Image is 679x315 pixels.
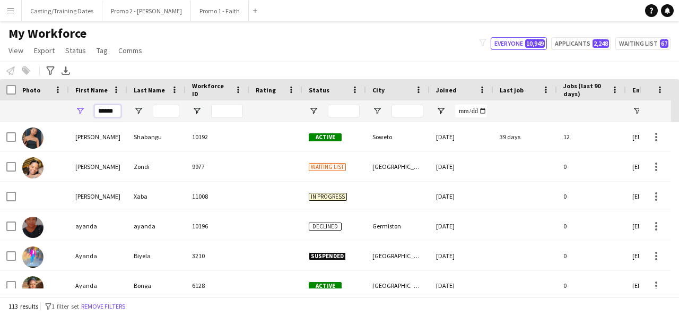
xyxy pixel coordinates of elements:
[4,44,28,57] a: View
[186,271,249,300] div: 6128
[97,46,108,55] span: Tag
[366,271,430,300] div: [GEOGRAPHIC_DATA]
[372,86,385,94] span: City
[114,44,146,57] a: Comms
[186,182,249,211] div: 11008
[192,106,202,116] button: Open Filter Menu
[211,105,243,117] input: Workforce ID Filter Input
[65,46,86,55] span: Status
[660,39,668,48] span: 67
[186,211,249,241] div: 10196
[309,282,342,290] span: Active
[436,86,457,94] span: Joined
[127,122,186,151] div: Shabangu
[500,86,524,94] span: Last job
[69,152,127,181] div: [PERSON_NAME]
[557,152,626,181] div: 0
[30,44,59,57] a: Export
[61,44,90,57] a: Status
[436,106,446,116] button: Open Filter Menu
[102,1,191,21] button: Promo 2 - [PERSON_NAME]
[557,211,626,241] div: 0
[34,46,55,55] span: Export
[366,152,430,181] div: [GEOGRAPHIC_DATA]
[557,241,626,270] div: 0
[256,86,276,94] span: Rating
[491,37,547,50] button: Everyone10,949
[309,133,342,141] span: Active
[22,217,43,238] img: ayanda ayanda
[22,276,43,297] img: Ayanda Bonga
[557,122,626,151] div: 12
[69,182,127,211] div: [PERSON_NAME]
[75,106,85,116] button: Open Filter Menu
[127,271,186,300] div: Bonga
[59,64,72,77] app-action-btn: Export XLSX
[309,86,329,94] span: Status
[22,246,43,268] img: Ayanda Biyela
[557,182,626,211] div: 0
[22,157,43,178] img: Ayanda Aphiwe Zondi
[51,302,79,310] span: 1 filter set
[8,25,86,41] span: My Workforce
[366,241,430,270] div: [GEOGRAPHIC_DATA]
[118,46,142,55] span: Comms
[186,122,249,151] div: 10192
[69,241,127,270] div: Ayanda
[22,127,43,149] img: Anele Ayanda Shabangu
[309,163,346,171] span: Waiting list
[127,241,186,270] div: Biyela
[44,64,57,77] app-action-btn: Advanced filters
[309,223,342,231] span: Declined
[153,105,179,117] input: Last Name Filter Input
[309,252,346,260] span: Suspended
[551,37,611,50] button: Applicants2,248
[328,105,360,117] input: Status Filter Input
[191,1,249,21] button: Promo 1 - Faith
[22,1,102,21] button: Casting/Training Dates
[69,122,127,151] div: [PERSON_NAME]
[366,122,430,151] div: Soweto
[391,105,423,117] input: City Filter Input
[430,211,493,241] div: [DATE]
[563,82,607,98] span: Jobs (last 90 days)
[69,211,127,241] div: ayanda
[127,152,186,181] div: Zondi
[22,86,40,94] span: Photo
[186,152,249,181] div: 9977
[127,182,186,211] div: Xaba
[632,106,642,116] button: Open Filter Menu
[525,39,545,48] span: 10,949
[69,271,127,300] div: Ayanda
[593,39,609,48] span: 2,248
[366,211,430,241] div: Germiston
[309,193,347,201] span: In progress
[372,106,382,116] button: Open Filter Menu
[134,86,165,94] span: Last Name
[186,241,249,270] div: 3210
[79,301,127,312] button: Remove filters
[134,106,143,116] button: Open Filter Menu
[430,271,493,300] div: [DATE]
[493,122,557,151] div: 39 days
[75,86,108,94] span: First Name
[455,105,487,117] input: Joined Filter Input
[192,82,230,98] span: Workforce ID
[94,105,121,117] input: First Name Filter Input
[557,271,626,300] div: 0
[430,241,493,270] div: [DATE]
[615,37,671,50] button: Waiting list67
[430,122,493,151] div: [DATE]
[92,44,112,57] a: Tag
[8,46,23,55] span: View
[632,86,649,94] span: Email
[430,182,493,211] div: [DATE]
[430,152,493,181] div: [DATE]
[127,211,186,241] div: ayanda
[309,106,318,116] button: Open Filter Menu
